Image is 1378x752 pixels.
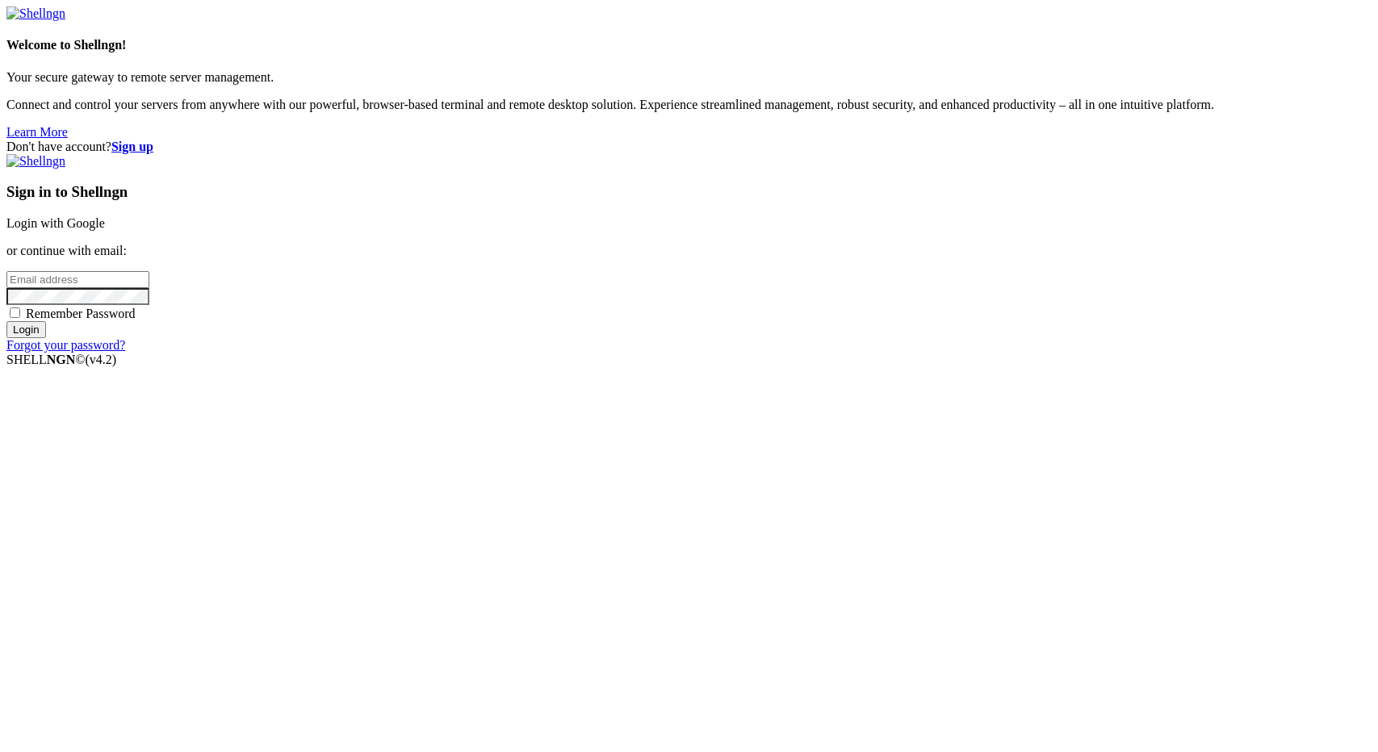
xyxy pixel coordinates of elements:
[6,38,1372,52] h4: Welcome to Shellngn!
[6,321,46,338] input: Login
[6,154,65,169] img: Shellngn
[6,244,1372,258] p: or continue with email:
[6,216,105,230] a: Login with Google
[26,307,136,320] span: Remember Password
[6,271,149,288] input: Email address
[86,353,117,366] span: 4.2.0
[6,353,116,366] span: SHELL ©
[6,6,65,21] img: Shellngn
[6,125,68,139] a: Learn More
[111,140,153,153] a: Sign up
[6,338,125,352] a: Forgot your password?
[6,98,1372,112] p: Connect and control your servers from anywhere with our powerful, browser-based terminal and remo...
[6,140,1372,154] div: Don't have account?
[6,183,1372,201] h3: Sign in to Shellngn
[47,353,76,366] b: NGN
[6,70,1372,85] p: Your secure gateway to remote server management.
[10,307,20,318] input: Remember Password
